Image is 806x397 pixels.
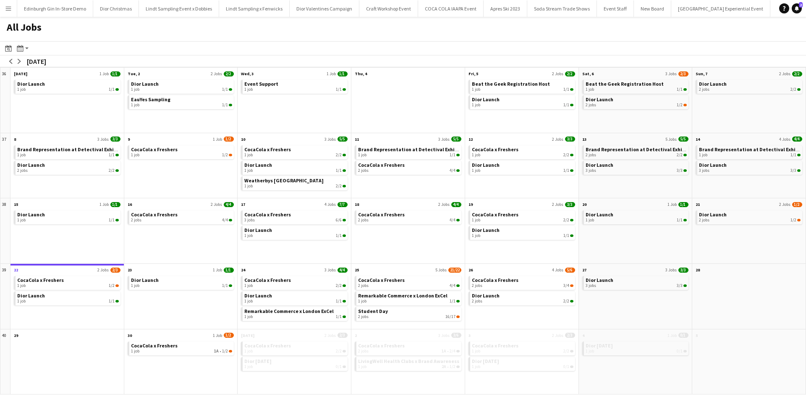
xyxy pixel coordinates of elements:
[358,168,369,173] span: 2 jobs
[683,104,687,106] span: 1/2
[17,218,26,223] span: 1 job
[213,137,222,142] span: 1 Job
[244,227,272,233] span: Dior Launch
[14,202,18,207] span: 15
[27,57,46,66] div: [DATE]
[586,283,596,288] span: 3 jobs
[696,137,700,142] span: 14
[792,3,802,13] a: 2
[586,162,613,168] span: Dior Launch
[110,71,120,76] span: 1/1
[472,226,573,238] a: Dior Launch1 job1/1
[358,307,460,319] a: Student Day2 jobs16/17
[0,133,10,199] div: 37
[358,277,405,283] span: CocaCola x Freshers
[17,292,45,299] span: Dior Launch
[211,71,222,76] span: 2 Jobs
[665,137,677,142] span: 5 Jobs
[336,168,342,173] span: 1/1
[582,137,586,142] span: 13
[527,0,597,17] button: Soda Stream Trade Shows
[797,169,801,172] span: 3/3
[229,154,232,156] span: 1/2
[472,277,518,283] span: CocaCola x Freshers
[358,276,460,288] a: CocaCola x Freshers2 jobs4/4
[445,314,455,319] span: 16/17
[115,88,119,91] span: 1/1
[222,349,228,354] span: 1/2
[586,103,596,108] span: 2 jobs
[586,80,687,92] a: Beat the Geek Registration Host1 job1/1
[358,218,369,223] span: 2 jobs
[244,307,346,319] a: Remarkable Commerce x London ExCel1 job1/1
[586,342,687,354] a: Dior [DATE]1 job0/1
[139,0,219,17] button: Lindt Sampling Event x Dobbies
[17,152,26,158] span: 1 job
[472,152,480,158] span: 1 job
[472,357,573,369] a: Dior [DATE]1 job0/1
[131,218,141,223] span: 2 jobs
[563,218,569,223] span: 2/2
[358,364,460,369] div: •
[343,88,346,91] span: 1/1
[99,202,109,207] span: 1 Job
[565,137,575,142] span: 3/3
[244,292,272,299] span: Dior Launch
[131,342,233,354] a: CocaCola x Freshers1 job1A•1/2
[222,152,228,158] span: 1/2
[586,168,596,173] span: 3 jobs
[241,137,245,142] span: 10
[244,342,291,349] span: CocaCola x Freshers
[358,357,460,369] a: LivingWell Health Clubs x Brand Awareness1 job2A•1/2
[244,161,346,173] a: Dior Launch1 job1/1
[244,146,291,152] span: CocaCola x Freshers
[472,276,573,288] a: CocaCola x Freshers2 jobs3/4
[683,169,687,172] span: 3/3
[128,137,130,142] span: 9
[336,299,342,304] span: 1/1
[586,161,687,173] a: Dior Launch3 jobs3/3
[586,277,613,283] span: Dior Launch
[683,154,687,156] span: 2/2
[336,314,342,319] span: 1/1
[109,168,115,173] span: 2/2
[336,87,342,92] span: 1/1
[109,283,115,288] span: 1/2
[451,137,461,142] span: 5/5
[336,349,342,354] span: 2/2
[244,357,346,369] a: Dior [DATE]1 job0/1
[131,87,139,92] span: 1 job
[699,145,801,158] a: Brand Representation at Detectival Exhibition1 job1/1
[17,168,28,173] span: 2 jobs
[128,202,132,207] span: 16
[17,145,119,158] a: Brand Representation at Detectival Exhibition1 job1/1
[355,137,359,142] span: 11
[678,71,688,76] span: 2/3
[586,276,687,288] a: Dior Launch3 jobs3/3
[14,71,27,76] span: [DATE]
[131,145,233,158] a: CocaCola x Freshers1 job1/2
[222,103,228,108] span: 1/1
[677,168,683,173] span: 3/3
[324,137,336,142] span: 3 Jobs
[696,71,707,76] span: Sun, 7
[358,210,460,223] a: CocaCola x Freshers2 jobs4/4
[358,308,388,314] span: Student Day
[131,146,178,152] span: CocaCola x Freshers
[358,161,460,173] a: CocaCola x Freshers2 jobs4/4
[17,299,26,304] span: 1 job
[472,168,480,173] span: 1 job
[0,68,10,133] div: 36
[472,358,499,364] span: Dior October 2025
[472,103,480,108] span: 1 job
[563,87,569,92] span: 1/1
[677,152,683,158] span: 2/2
[244,314,253,319] span: 1 job
[244,277,291,283] span: CocaCola x Freshers
[290,0,359,17] button: Dior Valentines Campaign
[563,103,569,108] span: 1/1
[456,154,460,156] span: 1/1
[358,145,460,158] a: Brand Representation at Detectival Exhibition1 job1/1
[343,154,346,156] span: 2/2
[17,162,45,168] span: Dior Launch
